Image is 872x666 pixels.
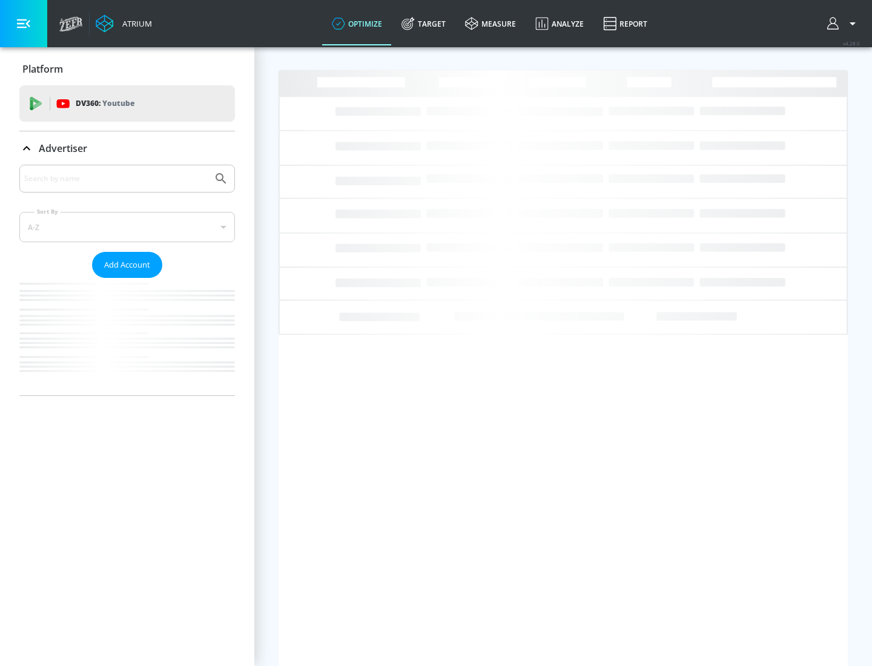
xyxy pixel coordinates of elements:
div: DV360: Youtube [19,85,235,122]
button: Add Account [92,252,162,278]
div: Advertiser [19,131,235,165]
a: Report [593,2,657,45]
a: Target [392,2,455,45]
input: Search by name [24,171,208,186]
span: Add Account [104,258,150,272]
nav: list of Advertiser [19,278,235,395]
label: Sort By [35,208,61,216]
div: A-Z [19,212,235,242]
div: Atrium [117,18,152,29]
span: v 4.28.0 [843,40,860,47]
a: optimize [322,2,392,45]
div: Advertiser [19,165,235,395]
a: measure [455,2,526,45]
p: DV360: [76,97,134,110]
p: Platform [22,62,63,76]
a: Analyze [526,2,593,45]
p: Youtube [102,97,134,110]
div: Platform [19,52,235,86]
a: Atrium [96,15,152,33]
p: Advertiser [39,142,87,155]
